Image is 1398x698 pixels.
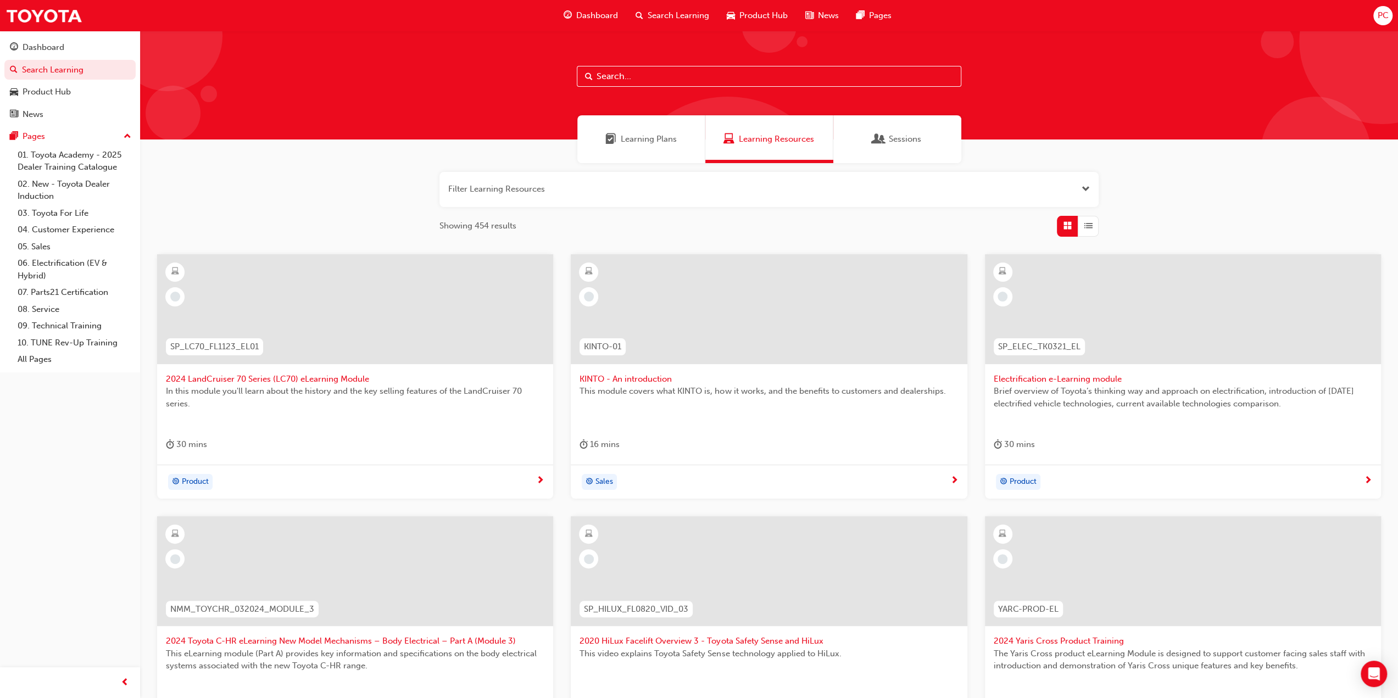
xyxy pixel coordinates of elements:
a: 08. Service [13,301,136,318]
button: Pages [4,126,136,147]
div: 30 mins [994,438,1035,451]
span: SP_ELEC_TK0321_EL [998,340,1080,353]
a: KINTO-01KINTO - An introductionThis module covers what KINTO is, how it works, and the benefits t... [571,254,967,499]
span: In this module you'll learn about the history and the key selling features of the LandCruiser 70 ... [166,385,544,410]
div: Open Intercom Messenger [1361,661,1387,687]
span: Product [182,476,209,488]
span: pages-icon [10,132,18,142]
span: SP_LC70_FL1123_EL01 [170,340,259,353]
a: pages-iconPages [848,4,900,27]
a: 07. Parts21 Certification [13,284,136,301]
span: duration-icon [166,438,174,451]
a: 01. Toyota Academy - 2025 Dealer Training Catalogue [13,147,136,176]
span: 2024 Toyota C-HR eLearning New Model Mechanisms – Body Electrical – Part A (Module 3) [166,635,544,647]
span: guage-icon [564,9,572,23]
span: next-icon [536,476,544,486]
span: next-icon [950,476,959,486]
a: 02. New - Toyota Dealer Induction [13,176,136,205]
a: All Pages [13,351,136,368]
div: News [23,108,43,121]
a: 10. TUNE Rev-Up Training [13,334,136,351]
a: Trak [5,3,82,28]
span: Electrification e-Learning module [994,373,1372,386]
span: duration-icon [994,438,1002,451]
span: next-icon [1364,476,1372,486]
span: 2020 HiLux Facelift Overview 3 - Toyota Safety Sense and HiLux [580,635,958,647]
span: Pages [869,9,892,22]
span: car-icon [10,87,18,97]
span: learningRecordVerb_NONE-icon [170,554,180,564]
span: Brief overview of Toyota’s thinking way and approach on electrification, introduction of [DATE] e... [994,385,1372,410]
span: SP_HILUX_FL0820_VID_03 [584,603,688,616]
a: news-iconNews [797,4,848,27]
span: target-icon [586,475,593,489]
a: Search Learning [4,60,136,80]
span: learningResourceType_ELEARNING-icon [999,527,1006,541]
span: Grid [1063,220,1072,232]
div: 30 mins [166,438,207,451]
span: Search [585,70,593,83]
span: The Yaris Cross product eLearning Module is designed to support customer facing sales staff with ... [994,647,1372,672]
div: Pages [23,130,45,143]
a: Product Hub [4,82,136,102]
span: pages-icon [856,9,865,23]
span: duration-icon [580,438,588,451]
span: Dashboard [576,9,618,22]
span: learningResourceType_ELEARNING-icon [171,527,179,541]
span: Sessions [873,133,884,146]
span: Showing 454 results [439,220,516,232]
div: Dashboard [23,41,64,54]
span: learningResourceType_ELEARNING-icon [999,265,1006,279]
a: 09. Technical Training [13,317,136,334]
button: Open the filter [1082,183,1090,196]
a: 06. Electrification (EV & Hybrid) [13,255,136,284]
span: learningRecordVerb_NONE-icon [998,292,1007,301]
a: 04. Customer Experience [13,221,136,238]
span: NMM_TOYCHR_032024_MODULE_3 [170,603,314,616]
span: car-icon [727,9,735,23]
span: learningRecordVerb_NONE-icon [584,554,594,564]
span: 2024 Yaris Cross Product Training [994,635,1372,647]
span: prev-icon [121,676,129,690]
span: Search Learning [648,9,709,22]
span: Learning Resources [739,133,814,146]
a: car-iconProduct Hub [718,4,797,27]
a: SessionsSessions [833,115,961,163]
span: Learning Plans [621,133,677,146]
button: PC [1373,6,1393,25]
a: guage-iconDashboard [555,4,627,27]
span: List [1084,220,1093,232]
span: This eLearning module (Part A) provides key information and specifications on the body electrical... [166,647,544,672]
span: learningResourceType_ELEARNING-icon [585,265,593,279]
span: KINTO-01 [584,340,621,353]
span: Learning Plans [605,133,616,146]
a: Dashboard [4,37,136,58]
a: Learning PlansLearning Plans [577,115,705,163]
a: News [4,104,136,125]
span: News [818,9,839,22]
span: KINTO - An introduction [580,373,958,386]
a: SP_LC70_FL1123_EL012024 LandCruiser 70 Series (LC70) eLearning ModuleIn this module you'll learn ... [157,254,553,499]
span: target-icon [172,475,180,489]
span: learningResourceType_ELEARNING-icon [585,527,593,541]
span: Sales [595,476,613,488]
span: guage-icon [10,43,18,53]
span: YARC-PROD-EL [998,603,1059,616]
button: DashboardSearch LearningProduct HubNews [4,35,136,126]
span: Sessions [889,133,921,146]
input: Search... [577,66,961,87]
span: learningResourceType_ELEARNING-icon [171,265,179,279]
div: 16 mins [580,438,620,451]
span: learningRecordVerb_NONE-icon [584,292,594,301]
a: 05. Sales [13,238,136,255]
span: Product [1010,476,1037,488]
span: news-icon [805,9,814,23]
span: learningRecordVerb_NONE-icon [998,554,1007,564]
a: Learning ResourcesLearning Resources [705,115,833,163]
span: 2024 LandCruiser 70 Series (LC70) eLearning Module [166,373,544,386]
span: up-icon [124,130,131,144]
span: Product Hub [739,9,788,22]
span: PC [1377,9,1388,22]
